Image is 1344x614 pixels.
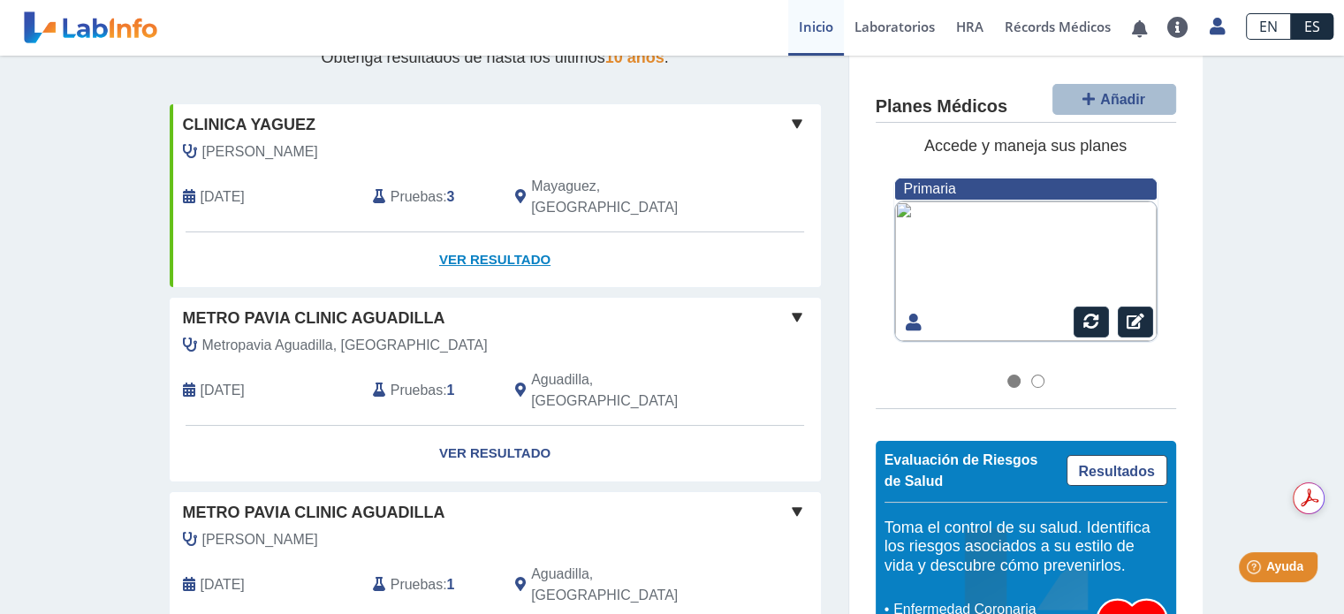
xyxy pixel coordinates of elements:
span: Metro Pavia Clinic Aguadilla [183,501,445,525]
b: 3 [447,189,455,204]
a: EN [1246,13,1291,40]
span: Badillo Torres, David [202,141,318,163]
span: Mayaguez, PR [531,176,726,218]
span: Obtenga resultados de hasta los últimos . [321,49,668,66]
span: Añadir [1100,92,1145,107]
span: Aguadilla, PR [531,369,726,412]
span: Metropavia Aguadilla, Laborato [202,335,488,356]
a: Resultados [1067,455,1167,486]
span: Metro Pavia Clinic Aguadilla [183,307,445,330]
b: 1 [447,383,455,398]
span: Pruebas [391,380,443,401]
span: Primaria [904,181,956,196]
a: Ver Resultado [170,232,821,288]
span: 2024-02-23 [201,186,245,208]
span: Evaluación de Riesgos de Salud [885,452,1038,489]
span: Clinica Yaguez [183,113,315,137]
span: Accede y maneja sus planes [924,137,1127,155]
button: Añadir [1052,84,1176,115]
h5: Toma el control de su salud. Identifica los riesgos asociados a su estilo de vida y descubre cómo... [885,519,1167,576]
span: Roman Torres, Rose [202,529,318,550]
span: Aguadilla, PR [531,564,726,606]
a: ES [1291,13,1333,40]
iframe: Help widget launcher [1187,545,1325,595]
span: 2023-09-14 [201,574,245,595]
span: 2025-09-17 [201,380,245,401]
span: 10 años [605,49,664,66]
b: 1 [447,577,455,592]
span: Pruebas [391,186,443,208]
div: : [360,176,502,218]
a: Ver Resultado [170,426,821,481]
div: : [360,564,502,606]
div: : [360,369,502,412]
h4: Planes Médicos [876,96,1007,117]
span: Pruebas [391,574,443,595]
span: HRA [956,18,983,35]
